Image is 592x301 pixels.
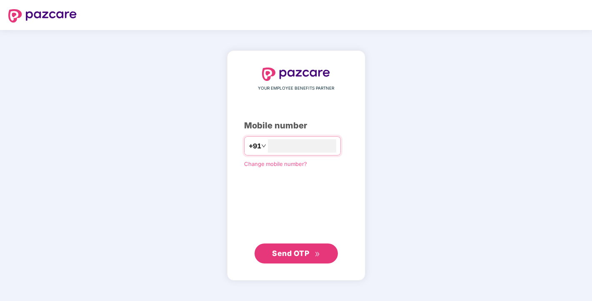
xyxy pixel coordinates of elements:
[262,68,330,81] img: logo
[258,85,334,92] span: YOUR EMPLOYEE BENEFITS PARTNER
[244,119,348,132] div: Mobile number
[249,141,261,151] span: +91
[261,143,266,148] span: down
[255,243,338,263] button: Send OTPdouble-right
[8,9,77,23] img: logo
[244,161,307,167] a: Change mobile number?
[315,251,320,257] span: double-right
[272,249,309,258] span: Send OTP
